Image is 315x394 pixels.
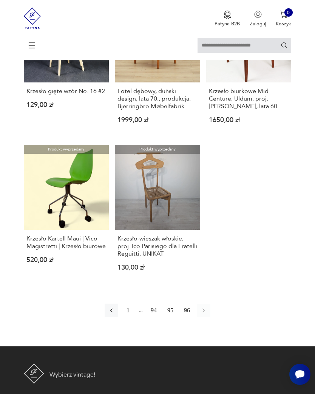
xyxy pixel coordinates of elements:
[121,304,135,317] button: 1
[117,265,197,271] p: 130,00 zł
[24,145,109,282] a: Produkt wyprzedanyKrzesło Kartell Maui | Vico Magistretti | Krzesło biuroweKrzesło Kartell Maui |...
[26,257,106,263] p: 520,00 zł
[180,304,194,317] button: 96
[289,364,310,385] iframe: Smartsupp widget button
[26,87,106,95] h3: Krzesło gięte wzór No. 16 #2
[276,20,291,27] p: Koszyk
[49,370,95,379] p: Wybierz vintage!
[209,118,289,123] p: 1650,00 zł
[284,8,293,17] div: 0
[224,11,231,19] img: Ikona medalu
[147,304,161,317] button: 94
[209,87,289,110] h3: Krzesło biurkowe Mid Centure, Uldum, proj. [PERSON_NAME], lata 60
[164,304,177,317] button: 95
[215,11,240,27] button: Patyna B2B
[215,11,240,27] a: Ikona medaluPatyna B2B
[281,42,288,49] button: Szukaj
[117,87,197,110] h3: Fotel dębowy, duński design, lata 70., produkcja: Bjerringbro Møbelfabrik
[115,145,200,282] a: Produkt wyprzedanyKrzesło-wieszak włoskie, proj. Ico Parisiego dla Fratelli Reguitti, UNIKATKrzes...
[280,11,287,18] img: Ikona koszyka
[26,235,106,250] h3: Krzesło Kartell Maui | Vico Magistretti | Krzesło biurowe
[24,363,44,384] img: Patyna - sklep z meblami i dekoracjami vintage
[254,11,262,18] img: Ikonka użytkownika
[215,20,240,27] p: Patyna B2B
[276,11,291,27] button: 0Koszyk
[117,118,197,123] p: 1999,00 zł
[250,11,266,27] button: Zaloguj
[117,235,197,257] h3: Krzesło-wieszak włoskie, proj. Ico Parisiego dla Fratelli Reguitti, UNIKAT
[250,20,266,27] p: Zaloguj
[26,102,106,108] p: 129,00 zł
